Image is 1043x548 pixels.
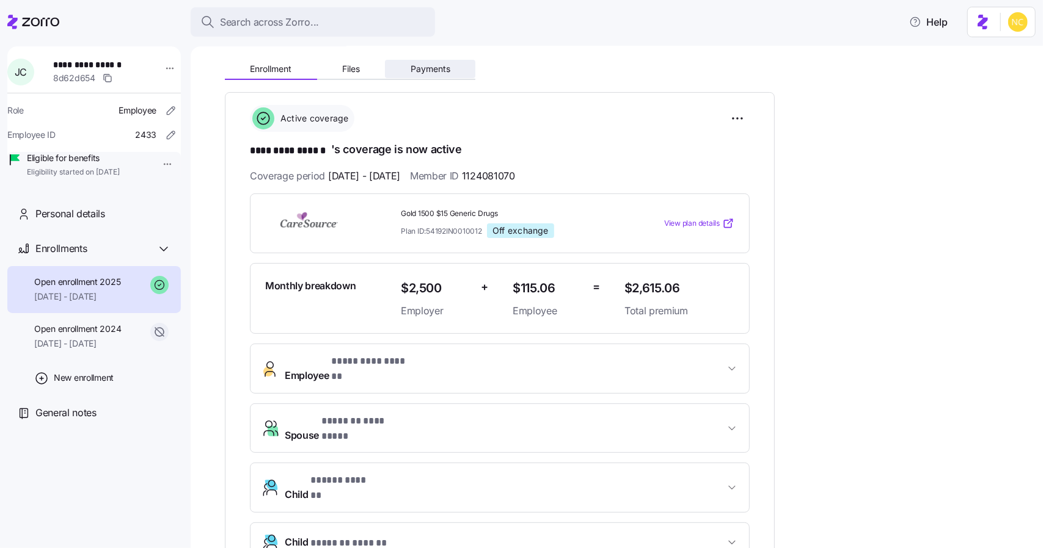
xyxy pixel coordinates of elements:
span: Payments [411,65,450,73]
span: $2,500 [401,278,471,298]
span: Personal details [35,206,105,222]
span: New enrollment [54,372,114,384]
span: Open enrollment 2024 [34,323,121,335]
span: Total premium [624,303,734,319]
span: Search across Zorro... [220,15,319,30]
span: Enrollment [250,65,291,73]
span: [DATE] - [DATE] [34,337,121,350]
span: 2433 [135,129,156,141]
span: General notes [35,405,97,420]
span: Eligibility started on [DATE] [27,167,120,178]
span: Monthly breakdown [265,278,356,294]
span: Role [7,104,24,117]
span: 1124081070 [462,168,515,184]
span: Files [342,65,360,73]
span: Member ID [410,168,515,184]
span: Employee [513,303,583,319]
span: $2,615.06 [624,278,734,298]
h1: 's coverage is now active [250,142,750,159]
span: Employee ID [7,129,56,141]
span: View plan details [664,218,720,229]
span: Child [285,473,376,502]
span: Eligible for benefits [27,152,120,164]
img: CareSource [265,209,353,237]
span: [DATE] - [DATE] [328,168,400,184]
span: Help [909,15,948,29]
span: = [593,278,600,296]
button: Search across Zorro... [191,7,435,37]
span: Coverage period [250,168,400,184]
span: Enrollments [35,241,87,256]
span: Employer [401,303,471,319]
span: Employee [285,354,417,383]
span: [DATE] - [DATE] [34,290,120,303]
span: Plan ID: 54192IN0010012 [401,226,482,236]
span: $115.06 [513,278,583,298]
img: e03b911e832a6112bf72643c5874f8d8 [1008,12,1028,32]
span: Employee [119,104,156,117]
span: Gold 1500 $15 Generic Drugs [401,209,615,219]
span: 8d62d654 [53,72,95,84]
a: View plan details [664,217,734,229]
button: Help [899,10,957,34]
span: Open enrollment 2025 [34,276,120,288]
span: Spouse [285,414,412,443]
span: Active coverage [277,112,349,124]
span: + [481,278,488,296]
span: J C [15,67,27,77]
span: Off exchange [492,225,549,236]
